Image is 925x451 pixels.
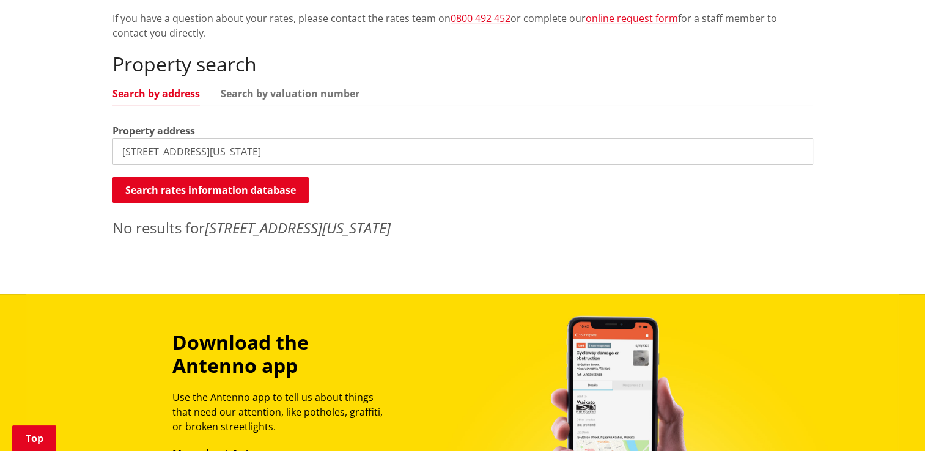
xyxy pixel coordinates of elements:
p: No results for [112,217,813,239]
a: 0800 492 452 [451,12,510,25]
em: [STREET_ADDRESS][US_STATE] [205,218,391,238]
p: Use the Antenno app to tell us about things that need our attention, like potholes, graffiti, or ... [172,390,394,434]
a: Top [12,425,56,451]
a: online request form [586,12,678,25]
p: If you have a question about your rates, please contact the rates team on or complete our for a s... [112,11,813,40]
button: Search rates information database [112,177,309,203]
a: Search by address [112,89,200,98]
label: Property address [112,123,195,138]
a: Search by valuation number [221,89,359,98]
iframe: Messenger Launcher [869,400,913,444]
h2: Property search [112,53,813,76]
h3: Download the Antenno app [172,331,394,378]
input: e.g. Duke Street NGARUAWAHIA [112,138,813,165]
